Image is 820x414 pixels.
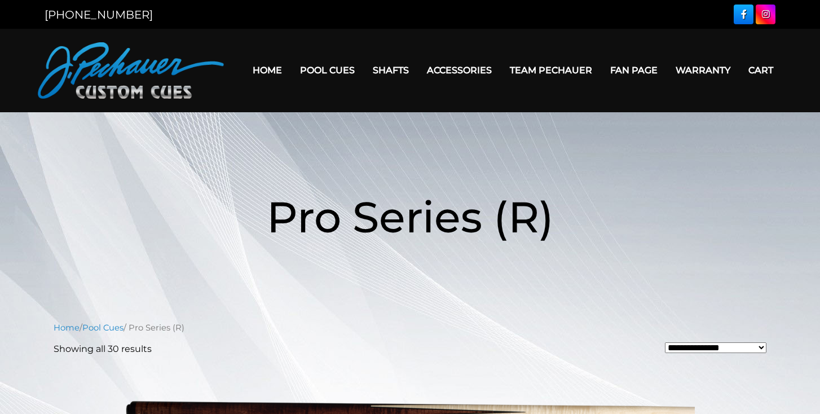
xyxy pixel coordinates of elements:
a: Accessories [418,56,501,85]
span: Pro Series (R) [267,191,554,243]
a: Fan Page [601,56,667,85]
a: Warranty [667,56,739,85]
a: Team Pechauer [501,56,601,85]
a: Cart [739,56,782,85]
a: Home [54,323,80,333]
nav: Breadcrumb [54,321,766,334]
a: Shafts [364,56,418,85]
p: Showing all 30 results [54,342,152,356]
img: Pechauer Custom Cues [38,42,224,99]
a: Pool Cues [291,56,364,85]
a: Pool Cues [82,323,124,333]
a: [PHONE_NUMBER] [45,8,153,21]
a: Home [244,56,291,85]
select: Shop order [665,342,766,353]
